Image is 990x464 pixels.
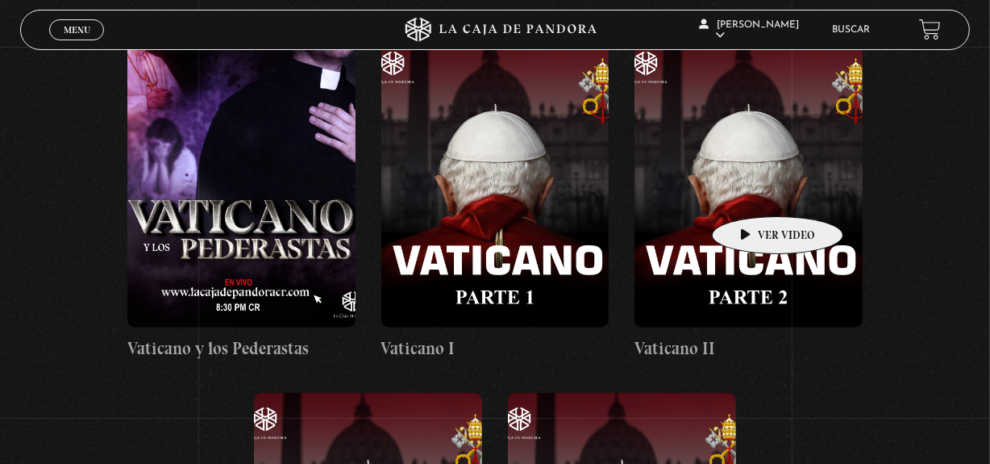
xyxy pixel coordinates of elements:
[58,38,96,49] span: Cerrar
[833,25,871,35] a: Buscar
[127,37,356,362] a: Vaticano y los Pederastas
[127,336,356,362] h4: Vaticano y los Pederastas
[634,336,863,362] h4: Vaticano II
[381,37,609,362] a: Vaticano I
[699,20,799,40] span: [PERSON_NAME]
[64,25,90,35] span: Menu
[381,336,609,362] h4: Vaticano I
[634,37,863,362] a: Vaticano II
[919,19,941,40] a: View your shopping cart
